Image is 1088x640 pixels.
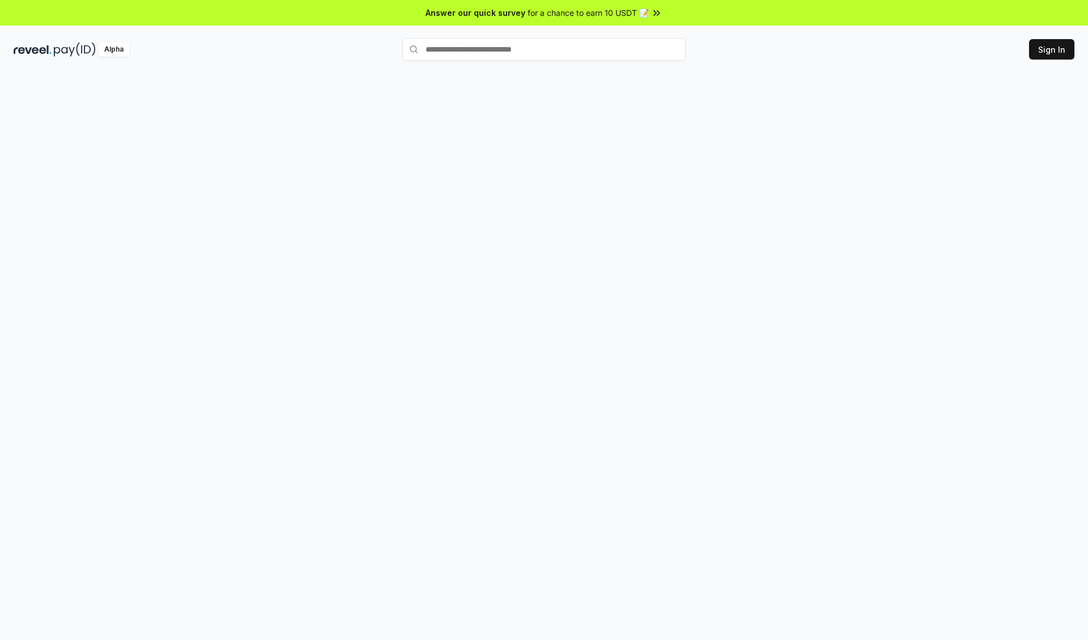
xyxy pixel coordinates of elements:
span: for a chance to earn 10 USDT 📝 [528,7,649,19]
button: Sign In [1029,39,1074,60]
img: reveel_dark [14,43,52,57]
img: pay_id [54,43,96,57]
div: Alpha [98,43,130,57]
span: Answer our quick survey [426,7,525,19]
